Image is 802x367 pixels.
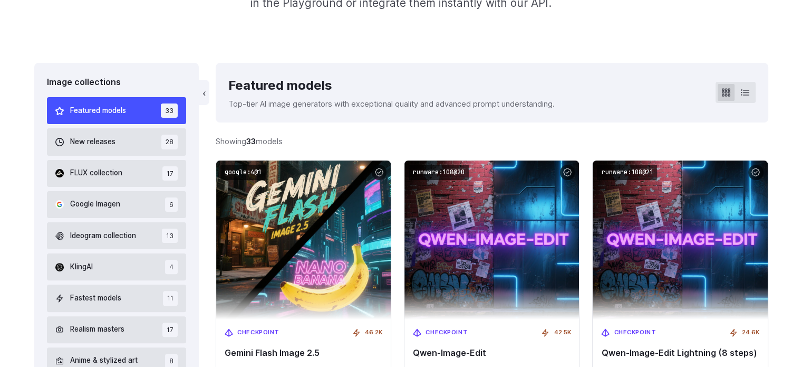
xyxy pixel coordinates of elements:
[601,348,759,358] span: Qwen‑Image‑Edit Lightning (8 steps)
[614,328,656,337] span: Checkpoint
[365,328,382,337] span: 46.2K
[47,76,187,89] div: Image collections
[228,98,555,110] p: Top-tier AI image generators with exceptional quality and advanced prompt understanding.
[47,191,187,218] button: Google Imagen 6
[47,128,187,155] button: New releases 28
[246,137,256,146] strong: 33
[216,135,283,147] div: Showing models
[220,165,266,180] code: google:4@1
[165,260,178,274] span: 4
[742,328,759,337] span: 24.6K
[70,355,138,366] span: Anime & stylized art
[228,76,555,96] div: Featured models
[225,348,382,358] span: Gemini Flash Image 2.5
[70,261,93,273] span: KlingAI
[47,316,187,343] button: Realism masters 17
[409,165,469,180] code: runware:108@20
[161,135,178,149] span: 28
[597,165,657,180] code: runware:108@21
[70,105,126,117] span: Featured models
[199,80,209,105] button: ‹
[237,328,279,337] span: Checkpoint
[47,285,187,312] button: Fastest models 11
[404,161,579,319] img: Qwen‑Image‑Edit
[70,167,122,179] span: FLUX collection
[70,293,121,304] span: Fastest models
[47,222,187,249] button: Ideogram collection 13
[165,197,178,212] span: 6
[593,161,767,319] img: Qwen‑Image‑Edit Lightning (8 steps)
[70,324,124,335] span: Realism masters
[47,160,187,187] button: FLUX collection 17
[47,97,187,124] button: Featured models 33
[426,328,468,337] span: Checkpoint
[162,166,178,181] span: 17
[216,161,391,319] img: Gemini Flash Image 2.5
[413,348,571,358] span: Qwen‑Image‑Edit
[70,199,120,210] span: Google Imagen
[554,328,571,337] span: 42.5K
[162,323,178,337] span: 17
[70,136,115,148] span: New releases
[161,103,178,118] span: 33
[70,230,136,242] span: Ideogram collection
[47,253,187,280] button: KlingAI 4
[162,229,178,243] span: 13
[163,291,178,305] span: 11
